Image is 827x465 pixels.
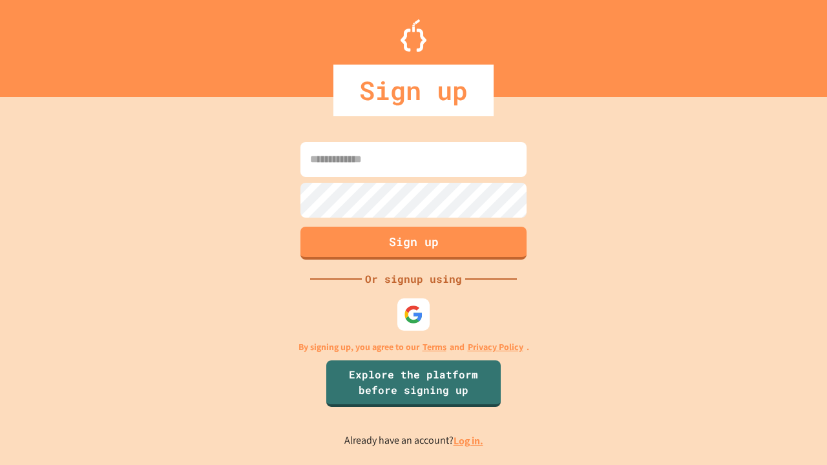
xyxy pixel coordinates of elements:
[401,19,426,52] img: Logo.svg
[344,433,483,449] p: Already have an account?
[326,360,501,407] a: Explore the platform before signing up
[404,305,423,324] img: google-icon.svg
[333,65,494,116] div: Sign up
[300,227,527,260] button: Sign up
[468,340,523,354] a: Privacy Policy
[298,340,529,354] p: By signing up, you agree to our and .
[454,434,483,448] a: Log in.
[362,271,465,287] div: Or signup using
[423,340,446,354] a: Terms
